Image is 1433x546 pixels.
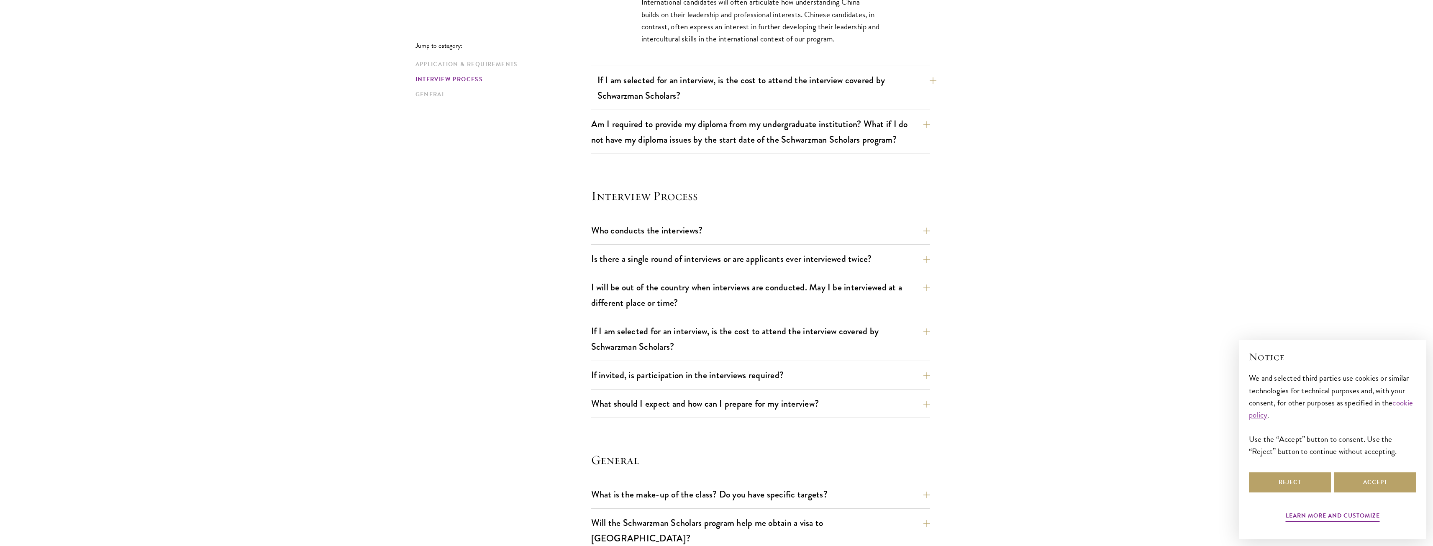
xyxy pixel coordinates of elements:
button: If I am selected for an interview, is the cost to attend the interview covered by Schwarzman Scho... [597,71,936,105]
h2: Notice [1249,350,1416,364]
a: Application & Requirements [415,60,586,69]
button: If invited, is participation in the interviews required? [591,366,930,385]
div: We and selected third parties use cookies or similar technologies for technical purposes and, wit... [1249,372,1416,457]
h4: Interview Process [591,187,930,204]
a: General [415,90,586,99]
button: What is the make-up of the class? Do you have specific targets? [591,485,930,504]
a: cookie policy [1249,397,1413,421]
h4: General [591,451,930,468]
button: Accept [1334,472,1416,492]
a: Interview Process [415,75,586,84]
button: Reject [1249,472,1331,492]
button: I will be out of the country when interviews are conducted. May I be interviewed at a different p... [591,278,930,312]
button: Is there a single round of interviews or are applicants ever interviewed twice? [591,249,930,268]
button: Learn more and customize [1286,510,1380,523]
button: Am I required to provide my diploma from my undergraduate institution? What if I do not have my d... [591,115,930,149]
button: Who conducts the interviews? [591,221,930,240]
p: Jump to category: [415,42,591,49]
button: If I am selected for an interview, is the cost to attend the interview covered by Schwarzman Scho... [591,322,930,356]
button: What should I expect and how can I prepare for my interview? [591,394,930,413]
